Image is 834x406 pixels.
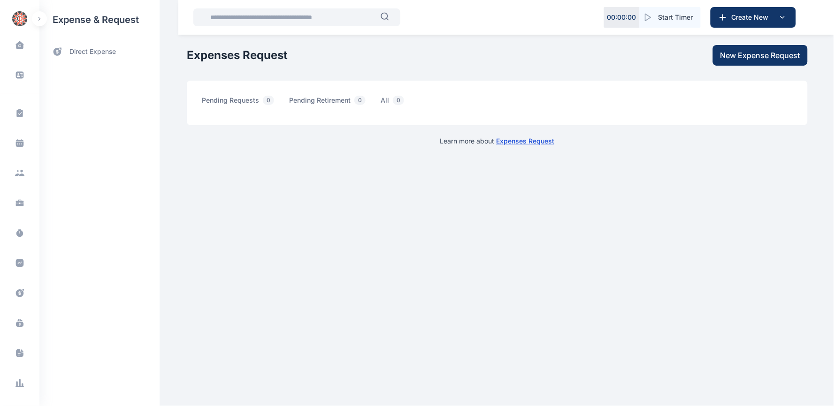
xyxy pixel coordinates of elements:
[202,96,278,110] span: pending requests
[263,96,274,105] span: 0
[381,96,408,110] span: all
[497,137,555,145] a: Expenses Request
[202,96,289,110] a: pending requests0
[289,96,381,110] a: pending retirement0
[640,7,701,28] button: Start Timer
[39,39,160,64] a: direct expense
[711,7,796,28] button: Create New
[354,96,366,105] span: 0
[607,13,636,22] p: 00 : 00 : 00
[713,45,808,66] button: New Expense Request
[393,96,404,105] span: 0
[440,136,555,146] p: Learn more about
[289,96,369,110] span: pending retirement
[728,13,777,22] span: Create New
[69,47,116,57] span: direct expense
[658,13,693,22] span: Start Timer
[381,96,419,110] a: all0
[720,50,800,61] span: New Expense Request
[187,48,288,63] h1: Expenses Request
